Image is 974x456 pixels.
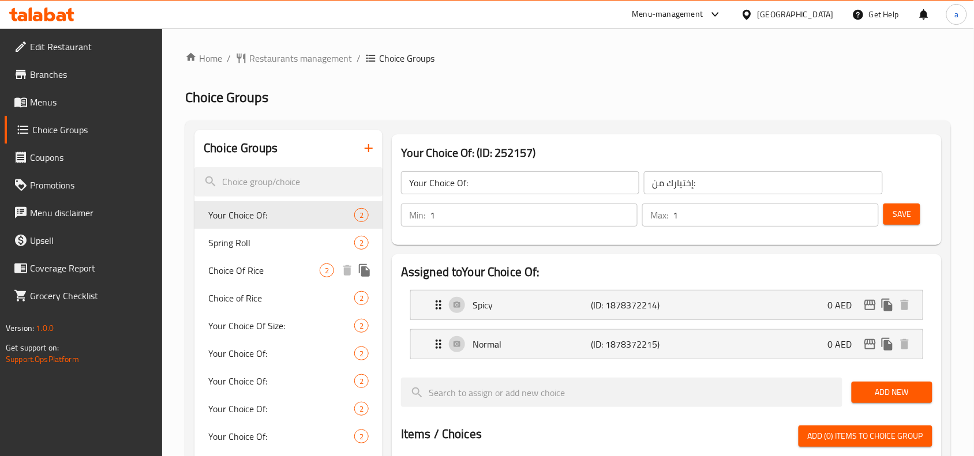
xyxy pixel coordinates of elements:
a: Upsell [5,227,163,254]
div: Choices [354,208,369,222]
div: Your Choice Of:2 [194,367,383,395]
h3: Your Choice Of: (ID: 252157) [401,144,932,162]
span: Save [893,207,911,221]
span: 2 [355,321,368,331]
span: Add New [861,385,923,400]
p: Max: [650,208,668,222]
div: Choices [354,346,369,360]
span: Coupons [30,150,153,164]
span: Your Choice Of: [208,429,354,443]
div: Spring Roll2 [194,229,383,257]
div: Your Choice Of Size:2 [194,312,383,340]
span: Your Choice Of: [208,208,354,222]
button: delete [896,296,913,314]
a: Menu disclaimer [5,199,163,227]
li: / [227,51,231,65]
span: Choice Groups [379,51,434,65]
span: Choice Groups [32,123,153,137]
li: / [357,51,361,65]
button: Add New [852,382,932,403]
div: Choices [354,236,369,250]
a: Grocery Checklist [5,282,163,310]
div: Choices [320,263,334,277]
button: Save [883,203,920,225]
span: Get support on: [6,340,59,355]
p: (ID: 1878372215) [591,337,670,351]
button: duplicate [356,262,373,279]
div: Your Choice Of:2 [194,201,383,229]
span: Branches [30,67,153,81]
div: Menu-management [632,7,703,21]
button: duplicate [879,296,896,314]
span: Promotions [30,178,153,192]
span: 2 [355,431,368,442]
a: Support.OpsPlatform [6,352,79,367]
span: Add (0) items to choice group [808,429,923,443]
span: Edit Restaurant [30,40,153,54]
a: Menus [5,88,163,116]
button: delete [339,262,356,279]
input: search [401,378,842,407]
span: Menu disclaimer [30,206,153,220]
span: Choice of Rice [208,291,354,305]
span: Your Choice Of: [208,402,354,416]
div: Choices [354,402,369,416]
p: Min: [409,208,425,222]
div: Choice Of Rice2deleteduplicate [194,257,383,284]
span: Your Choice Of: [208,374,354,388]
span: Choice Of Rice [208,263,320,277]
div: Your Choice Of:2 [194,423,383,450]
span: Upsell [30,233,153,247]
a: Restaurants management [235,51,352,65]
a: Home [185,51,222,65]
a: Coupons [5,144,163,171]
p: 0 AED [828,298,861,312]
div: Your Choice Of:2 [194,395,383,423]
span: Grocery Checklist [30,289,153,303]
div: Choices [354,429,369,443]
div: Expand [411,291,923,319]
span: Version: [6,321,34,336]
a: Promotions [5,171,163,199]
span: 2 [355,293,368,304]
button: duplicate [879,336,896,353]
span: 2 [355,210,368,221]
span: 1.0.0 [36,321,54,336]
h2: Items / Choices [401,425,482,443]
div: Choice of Rice2 [194,284,383,312]
li: Expand [401,325,932,364]
a: Branches [5,61,163,88]
div: Choices [354,374,369,388]
span: 2 [355,348,368,359]
div: Expand [411,330,923,359]
a: Edit Restaurant [5,33,163,61]
nav: breadcrumb [185,51,951,65]
span: Your Choice Of: [208,346,354,360]
p: Spicy [473,298,591,312]
span: Choice Groups [185,84,268,110]
p: Normal [473,337,591,351]
p: 0 AED [828,337,861,351]
div: [GEOGRAPHIC_DATA] [758,8,834,21]
span: 2 [355,376,368,387]
span: Spring Roll [208,236,354,250]
span: Your Choice Of Size: [208,319,354,333]
div: Choices [354,291,369,305]
li: Expand [401,285,932,325]
a: Coverage Report [5,254,163,282]
span: Coverage Report [30,261,153,275]
div: Your Choice Of:2 [194,340,383,367]
a: Choice Groups [5,116,163,144]
button: edit [861,296,879,314]
span: 2 [355,404,368,414]
div: Choices [354,319,369,333]
button: Add (0) items to choice group [799,425,932,447]
p: (ID: 1878372214) [591,298,670,312]
button: edit [861,336,879,353]
button: delete [896,336,913,353]
span: 2 [355,238,368,248]
span: Restaurants management [249,51,352,65]
h2: Choice Groups [204,140,278,157]
input: search [194,167,383,197]
span: a [954,8,958,21]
